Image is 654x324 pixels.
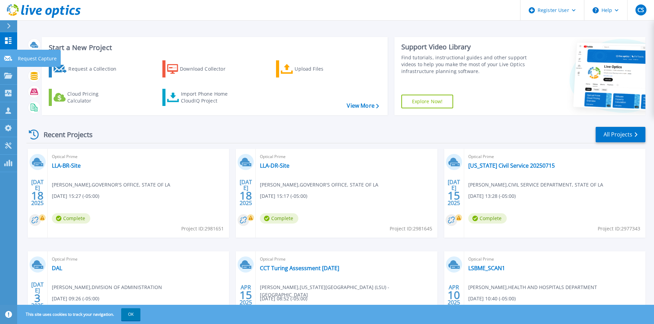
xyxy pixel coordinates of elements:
[239,180,252,205] div: [DATE] 2025
[31,180,44,205] div: [DATE] 2025
[31,283,44,308] div: [DATE] 2025
[401,95,454,108] a: Explore Now!
[181,225,224,232] span: Project ID: 2981651
[468,153,641,160] span: Optical Prime
[52,192,99,200] span: [DATE] 15:27 (-05:00)
[239,283,252,308] div: APR 2025
[260,255,433,263] span: Optical Prime
[26,126,102,143] div: Recent Projects
[468,284,597,291] span: [PERSON_NAME] , HEALTH AND HOSPITALS DEPARTMENT
[121,308,140,321] button: OK
[447,283,460,308] div: APR 2025
[49,44,379,51] h3: Start a New Project
[31,193,44,199] span: 18
[49,89,125,106] a: Cloud Pricing Calculator
[52,265,62,272] a: DAL
[260,162,289,169] a: LLA-DR-Site
[260,153,433,160] span: Optical Prime
[34,295,41,301] span: 3
[52,284,162,291] span: [PERSON_NAME] , DIVISION OF ADMINISTRATION
[52,255,225,263] span: Optical Prime
[448,193,460,199] span: 15
[638,7,644,13] span: CS
[260,284,437,299] span: [PERSON_NAME] , [US_STATE][GEOGRAPHIC_DATA] (LSU) -[GEOGRAPHIC_DATA]
[260,265,339,272] a: CCT Turing Assessment [DATE]
[52,213,90,224] span: Complete
[240,193,252,199] span: 18
[468,255,641,263] span: Optical Prime
[162,60,239,77] a: Download Collector
[401,43,529,51] div: Support Video Library
[468,192,516,200] span: [DATE] 13:28 (-05:00)
[596,127,645,142] a: All Projects
[448,292,460,298] span: 10
[390,225,432,232] span: Project ID: 2981645
[240,292,252,298] span: 15
[52,295,99,302] span: [DATE] 09:26 (-05:00)
[347,103,379,109] a: View More
[468,265,505,272] a: LSBME_SCAN1
[67,91,122,104] div: Cloud Pricing Calculator
[52,153,225,160] span: Optical Prime
[68,62,123,76] div: Request a Collection
[468,181,603,189] span: [PERSON_NAME] , CIVIL SERVICE DEPARTMENT, STATE OF LA
[18,50,57,68] p: Request Capture
[468,162,555,169] a: [US_STATE] Civil Service 20250715
[52,162,81,169] a: LLA-BR-Site
[295,62,349,76] div: Upload Files
[468,295,516,302] span: [DATE] 10:40 (-05:00)
[260,192,307,200] span: [DATE] 15:17 (-05:00)
[52,181,170,189] span: [PERSON_NAME] , GOVERNOR'S OFFICE, STATE OF LA
[180,62,235,76] div: Download Collector
[468,213,507,224] span: Complete
[260,213,298,224] span: Complete
[260,181,378,189] span: [PERSON_NAME] , GOVERNOR'S OFFICE, STATE OF LA
[19,308,140,321] span: This site uses cookies to track your navigation.
[181,91,234,104] div: Import Phone Home CloudIQ Project
[598,225,640,232] span: Project ID: 2977343
[401,54,529,75] div: Find tutorials, instructional guides and other support videos to help you make the most of your L...
[276,60,353,77] a: Upload Files
[49,60,125,77] a: Request a Collection
[447,180,460,205] div: [DATE] 2025
[260,295,307,302] span: [DATE] 08:52 (-05:00)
